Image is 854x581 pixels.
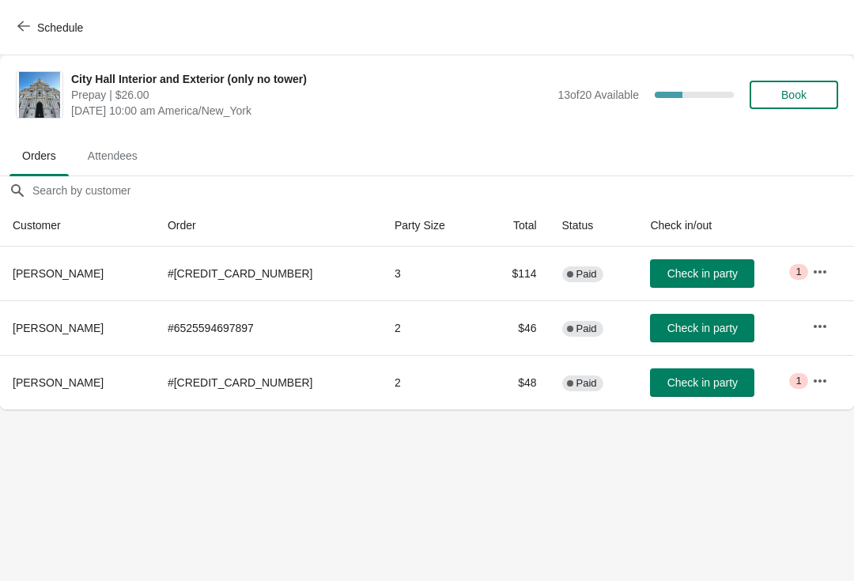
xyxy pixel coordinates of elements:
[795,266,801,278] span: 1
[19,72,61,118] img: City Hall Interior and Exterior (only no tower)
[155,300,382,355] td: # 6525594697897
[650,259,754,288] button: Check in party
[75,141,150,170] span: Attendees
[576,268,597,281] span: Paid
[482,205,549,247] th: Total
[650,368,754,397] button: Check in party
[9,141,69,170] span: Orders
[71,103,550,119] span: [DATE] 10:00 am America/New_York
[482,300,549,355] td: $46
[750,81,838,109] button: Book
[32,176,854,205] input: Search by customer
[155,355,382,409] td: # [CREDIT_CARD_NUMBER]
[667,322,738,334] span: Check in party
[576,377,597,390] span: Paid
[155,247,382,300] td: # [CREDIT_CARD_NUMBER]
[155,205,382,247] th: Order
[13,376,104,389] span: [PERSON_NAME]
[13,322,104,334] span: [PERSON_NAME]
[382,205,483,247] th: Party Size
[482,355,549,409] td: $48
[71,87,550,103] span: Prepay | $26.00
[71,71,550,87] span: City Hall Interior and Exterior (only no tower)
[382,247,483,300] td: 3
[557,89,639,101] span: 13 of 20 Available
[637,205,799,247] th: Check in/out
[8,13,96,42] button: Schedule
[482,247,549,300] td: $114
[576,323,597,335] span: Paid
[667,267,738,280] span: Check in party
[781,89,807,101] span: Book
[795,375,801,387] span: 1
[550,205,638,247] th: Status
[382,300,483,355] td: 2
[37,21,83,34] span: Schedule
[667,376,738,389] span: Check in party
[650,314,754,342] button: Check in party
[13,267,104,280] span: [PERSON_NAME]
[382,355,483,409] td: 2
